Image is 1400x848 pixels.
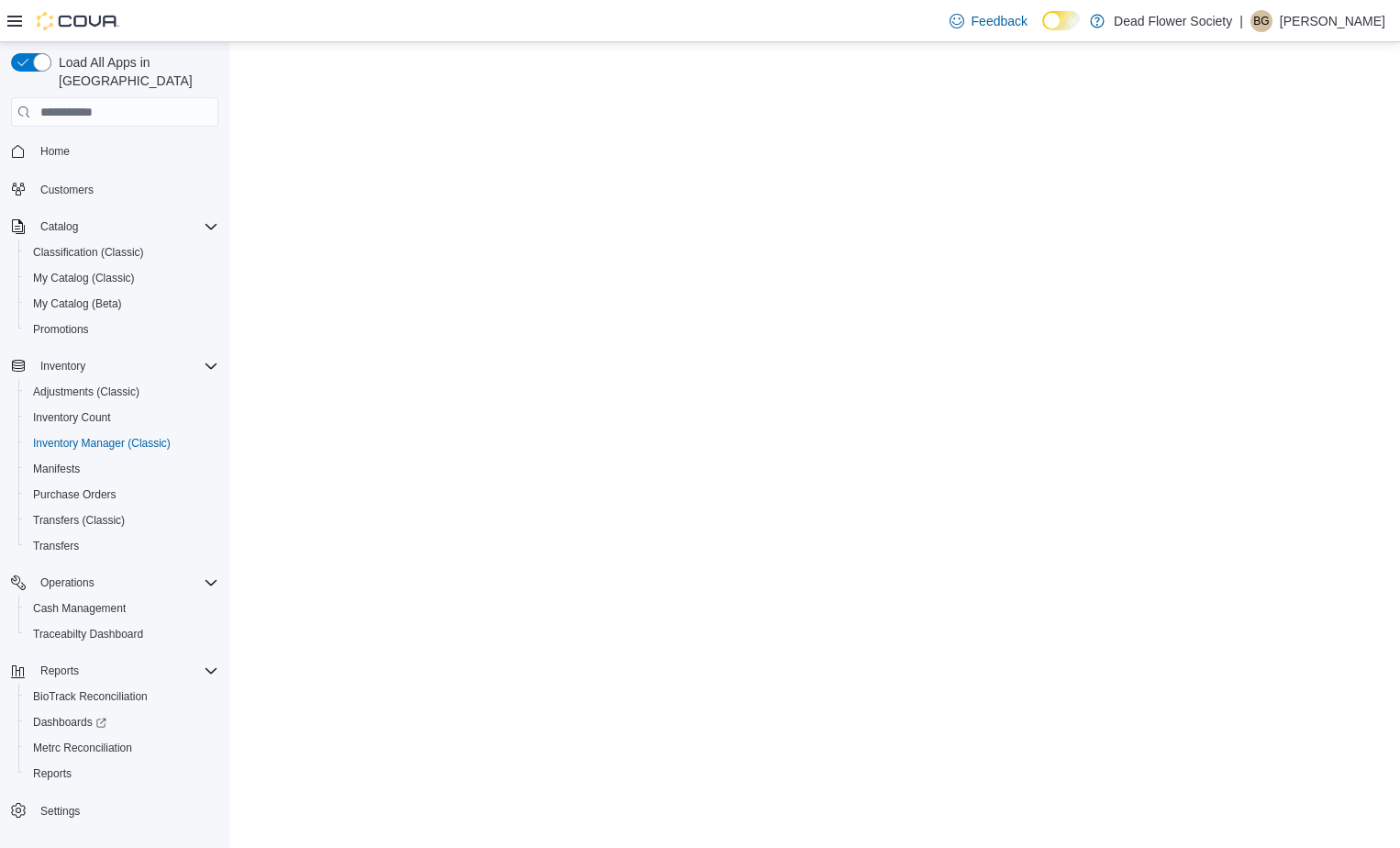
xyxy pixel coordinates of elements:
[18,430,226,456] button: Inventory Manager (Classic)
[1253,10,1269,32] span: BG
[33,245,144,260] span: Classification (Classic)
[4,175,226,202] button: Customers
[26,597,218,619] span: Cash Management
[1114,10,1232,32] p: Dead Flower Society
[26,432,178,454] a: Inventory Manager (Classic)
[33,601,126,616] span: Cash Management
[26,241,151,263] a: Classification (Classic)
[33,140,77,162] a: Home
[33,715,106,730] span: Dashboards
[26,458,87,480] a: Manifests
[26,267,218,289] span: My Catalog (Classic)
[18,265,226,291] button: My Catalog (Classic)
[4,138,226,164] button: Home
[26,711,114,733] a: Dashboards
[26,293,129,315] a: My Catalog (Beta)
[4,570,226,596] button: Operations
[26,407,218,429] span: Inventory Count
[4,658,226,684] button: Reports
[40,183,94,197] span: Customers
[18,709,226,735] a: Dashboards
[33,139,218,162] span: Home
[4,353,226,379] button: Inventory
[33,322,89,337] span: Promotions
[18,508,226,533] button: Transfers (Classic)
[26,737,218,759] span: Metrc Reconciliation
[26,509,132,531] a: Transfers (Classic)
[26,407,118,429] a: Inventory Count
[51,53,218,90] span: Load All Apps in [GEOGRAPHIC_DATA]
[33,410,111,425] span: Inventory Count
[33,513,125,528] span: Transfers (Classic)
[18,482,226,508] button: Purchase Orders
[18,379,226,405] button: Adjustments (Classic)
[972,12,1028,30] span: Feedback
[26,381,218,403] span: Adjustments (Classic)
[33,385,139,399] span: Adjustments (Classic)
[18,291,226,317] button: My Catalog (Beta)
[26,241,218,263] span: Classification (Classic)
[26,381,147,403] a: Adjustments (Classic)
[33,179,101,201] a: Customers
[1280,10,1385,32] p: [PERSON_NAME]
[26,318,96,340] a: Promotions
[1042,30,1043,31] span: Dark Mode
[33,660,218,682] span: Reports
[33,462,80,476] span: Manifests
[33,177,218,200] span: Customers
[26,484,218,506] span: Purchase Orders
[40,575,94,590] span: Operations
[26,686,218,708] span: BioTrack Reconciliation
[33,487,117,502] span: Purchase Orders
[18,761,226,787] button: Reports
[40,664,79,678] span: Reports
[26,623,218,645] span: Traceabilty Dashboard
[26,763,218,785] span: Reports
[26,293,218,315] span: My Catalog (Beta)
[33,572,102,594] button: Operations
[18,405,226,430] button: Inventory Count
[33,766,72,781] span: Reports
[4,214,226,240] button: Catalog
[40,219,78,234] span: Catalog
[33,271,135,285] span: My Catalog (Classic)
[33,572,218,594] span: Operations
[942,3,1035,39] a: Feedback
[26,623,150,645] a: Traceabilty Dashboard
[18,317,226,342] button: Promotions
[37,12,119,30] img: Cova
[26,686,155,708] a: BioTrack Reconciliation
[33,436,171,451] span: Inventory Manager (Classic)
[26,711,218,733] span: Dashboards
[1042,11,1081,30] input: Dark Mode
[33,216,85,238] button: Catalog
[18,456,226,482] button: Manifests
[26,484,124,506] a: Purchase Orders
[33,355,93,377] button: Inventory
[26,535,218,557] span: Transfers
[40,804,80,819] span: Settings
[1250,10,1272,32] div: Brittany Garrett
[26,318,218,340] span: Promotions
[26,737,139,759] a: Metrc Reconciliation
[26,267,142,289] a: My Catalog (Classic)
[33,689,148,704] span: BioTrack Reconciliation
[18,533,226,559] button: Transfers
[26,509,218,531] span: Transfers (Classic)
[40,144,70,159] span: Home
[18,735,226,761] button: Metrc Reconciliation
[33,741,132,755] span: Metrc Reconciliation
[26,535,86,557] a: Transfers
[26,597,133,619] a: Cash Management
[33,799,218,822] span: Settings
[40,359,85,374] span: Inventory
[26,458,218,480] span: Manifests
[33,627,143,642] span: Traceabilty Dashboard
[4,798,226,824] button: Settings
[33,800,87,822] a: Settings
[18,596,226,621] button: Cash Management
[26,763,79,785] a: Reports
[33,216,218,238] span: Catalog
[33,539,79,553] span: Transfers
[33,296,122,311] span: My Catalog (Beta)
